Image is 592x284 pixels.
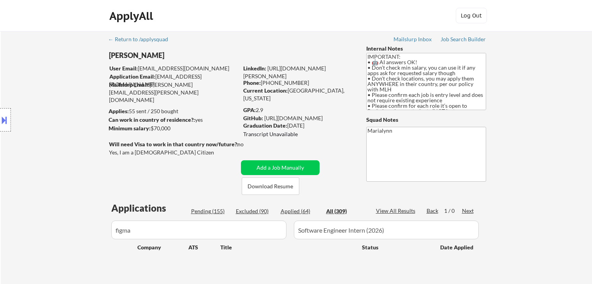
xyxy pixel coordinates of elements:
div: $70,000 [109,124,238,132]
a: [URL][DOMAIN_NAME] [264,115,323,121]
div: Back [427,207,439,215]
a: Mailslurp Inbox [393,36,432,44]
div: 2.9 [243,106,355,114]
div: [PERSON_NAME][EMAIL_ADDRESS][PERSON_NAME][DOMAIN_NAME] [109,81,238,104]
input: Search by company (case sensitive) [111,221,286,239]
strong: Will need Visa to work in that country now/future?: [109,141,239,147]
div: Applications [111,203,188,213]
div: Excluded (90) [236,207,275,215]
div: [DATE] [243,122,353,130]
strong: GPA: [243,107,256,113]
button: Add a Job Manually [241,160,320,175]
div: [PERSON_NAME] [109,51,269,60]
button: Download Resume [242,177,299,195]
div: yes [109,116,236,124]
a: Job Search Builder [441,36,486,44]
div: Next [462,207,474,215]
strong: LinkedIn: [243,65,266,72]
div: Job Search Builder [441,37,486,42]
div: ← Return to /applysquad [108,37,176,42]
div: Date Applied [440,244,474,251]
div: [PHONE_NUMBER] [243,79,353,87]
a: [URL][DOMAIN_NAME][PERSON_NAME] [243,65,326,79]
div: Yes, I am a [DEMOGRAPHIC_DATA] Citizen [109,149,241,156]
div: [EMAIL_ADDRESS][DOMAIN_NAME] [109,65,238,72]
div: Internal Notes [366,45,486,53]
a: ← Return to /applysquad [108,36,176,44]
div: All (309) [326,207,365,215]
strong: Can work in country of residence?: [109,116,195,123]
div: Applied (64) [281,207,320,215]
div: ATS [188,244,220,251]
div: 55 sent / 250 bought [109,107,238,115]
strong: Graduation Date: [243,122,287,129]
div: Title [220,244,355,251]
div: 1 / 0 [444,207,462,215]
button: Log Out [456,8,487,23]
div: ApplyAll [109,9,155,23]
div: [EMAIL_ADDRESS][DOMAIN_NAME] [109,73,238,88]
div: Pending (155) [191,207,230,215]
input: Search by title (case sensitive) [294,221,479,239]
div: View All Results [376,207,418,215]
div: Mailslurp Inbox [393,37,432,42]
strong: Current Location: [243,87,288,94]
strong: GitHub: [243,115,263,121]
div: Company [137,244,188,251]
div: Squad Notes [366,116,486,124]
strong: Phone: [243,79,261,86]
div: no [237,140,260,148]
div: Status [362,240,429,254]
div: [GEOGRAPHIC_DATA], [US_STATE] [243,87,353,102]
